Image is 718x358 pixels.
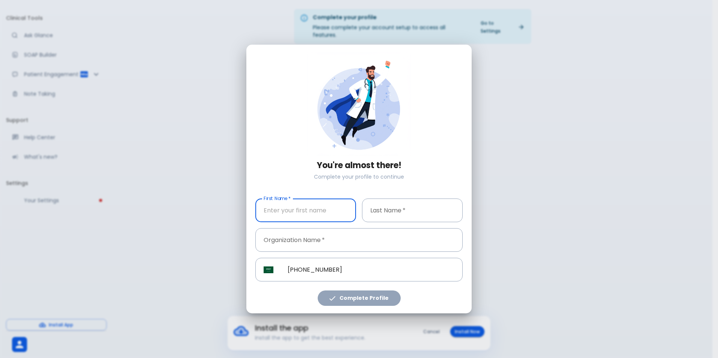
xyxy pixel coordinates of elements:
button: Select country [261,262,276,278]
img: doctor [307,52,411,156]
label: First Name [264,195,291,202]
input: Enter your last name [362,199,463,222]
img: Saudi Arabia [264,266,273,273]
input: Enter your organization name [255,228,463,252]
p: Complete your profile to continue [255,173,463,181]
h3: You're almost there! [255,161,463,170]
input: Phone Number [279,258,463,281]
input: Enter your first name [255,199,356,222]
